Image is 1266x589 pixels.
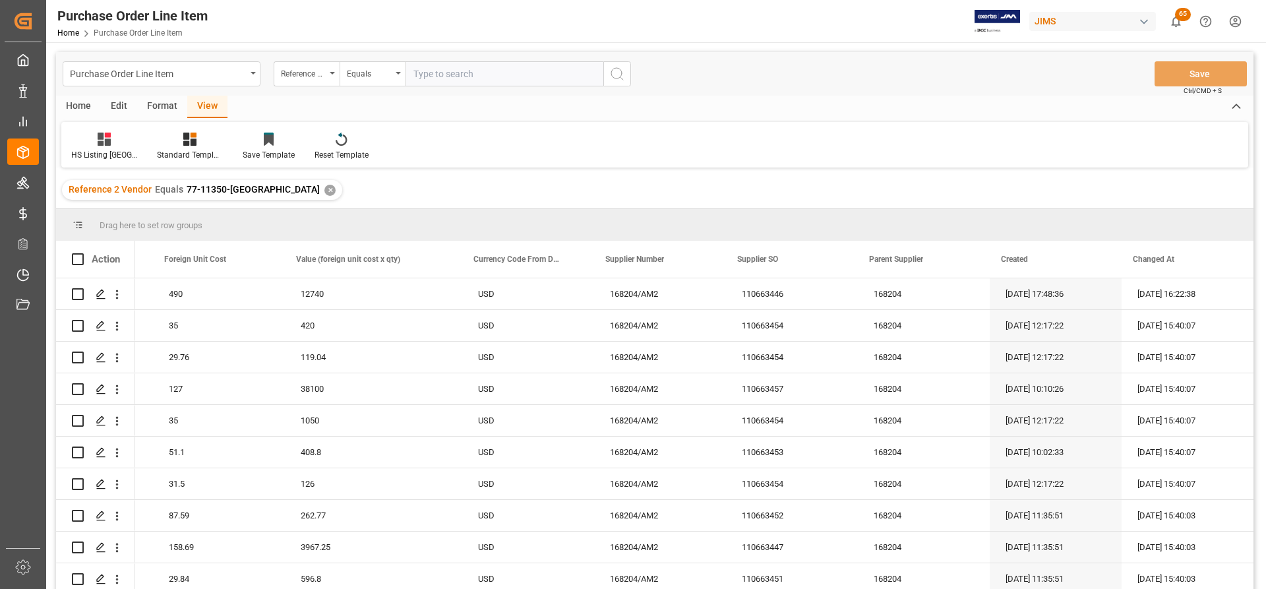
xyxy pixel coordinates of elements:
[726,405,858,436] div: 110663454
[594,342,726,373] div: 168204/AM2
[594,500,726,531] div: 168204/AM2
[473,255,562,264] span: Currency Code From Detail
[594,437,726,468] div: 168204/AM2
[285,500,462,531] div: 262.77
[726,437,858,468] div: 110663453
[56,96,101,118] div: Home
[1161,7,1191,36] button: show 65 new notifications
[285,405,462,436] div: 1050
[726,278,858,309] div: 110663446
[1184,86,1222,96] span: Ctrl/CMD + S
[990,532,1122,563] div: [DATE] 11:35:51
[462,373,594,404] div: USD
[281,65,326,80] div: Reference 2 Vendor
[858,342,990,373] div: 168204
[726,373,858,404] div: 110663457
[56,373,135,405] div: Press SPACE to select this row.
[594,532,726,563] div: 168204/AM2
[340,61,406,86] button: open menu
[990,500,1122,531] div: [DATE] 11:35:51
[594,405,726,436] div: 168204/AM2
[71,149,137,161] div: HS Listing [GEOGRAPHIC_DATA]
[285,310,462,341] div: 420
[594,278,726,309] div: 168204/AM2
[164,255,226,264] span: Foreign Unit Cost
[157,149,223,161] div: Standard Templates
[285,278,462,309] div: 12740
[153,405,285,436] div: 35
[462,278,594,309] div: USD
[153,500,285,531] div: 87.59
[56,405,135,437] div: Press SPACE to select this row.
[726,500,858,531] div: 110663452
[1175,8,1191,21] span: 65
[56,342,135,373] div: Press SPACE to select this row.
[462,532,594,563] div: USD
[56,532,135,563] div: Press SPACE to select this row.
[603,61,631,86] button: search button
[858,532,990,563] div: 168204
[462,405,594,436] div: USD
[243,149,295,161] div: Save Template
[726,342,858,373] div: 110663454
[153,437,285,468] div: 51.1
[594,373,726,404] div: 168204/AM2
[726,532,858,563] div: 110663447
[1122,468,1253,499] div: [DATE] 15:40:07
[70,65,246,81] div: Purchase Order Line Item
[975,10,1020,33] img: Exertis%20JAM%20-%20Email%20Logo.jpg_1722504956.jpg
[858,405,990,436] div: 168204
[858,310,990,341] div: 168204
[605,255,664,264] span: Supplier Number
[462,437,594,468] div: USD
[1029,9,1161,34] button: JIMS
[1122,437,1253,468] div: [DATE] 15:40:07
[1122,405,1253,436] div: [DATE] 15:40:07
[153,278,285,309] div: 490
[1122,532,1253,563] div: [DATE] 15:40:03
[462,500,594,531] div: USD
[56,278,135,310] div: Press SPACE to select this row.
[1133,255,1174,264] span: Changed At
[726,310,858,341] div: 110663454
[63,61,260,86] button: open menu
[57,6,208,26] div: Purchase Order Line Item
[296,255,400,264] span: Value (foreign unit cost x qty)
[1191,7,1221,36] button: Help Center
[594,468,726,499] div: 168204/AM2
[990,278,1122,309] div: [DATE] 17:48:36
[1122,342,1253,373] div: [DATE] 15:40:07
[1029,12,1156,31] div: JIMS
[858,500,990,531] div: 168204
[153,468,285,499] div: 31.5
[726,468,858,499] div: 110663454
[990,310,1122,341] div: [DATE] 12:17:22
[462,342,594,373] div: USD
[990,373,1122,404] div: [DATE] 10:10:26
[858,437,990,468] div: 168204
[56,437,135,468] div: Press SPACE to select this row.
[285,437,462,468] div: 408.8
[462,310,594,341] div: USD
[990,405,1122,436] div: [DATE] 12:17:22
[462,468,594,499] div: USD
[274,61,340,86] button: open menu
[324,185,336,196] div: ✕
[990,437,1122,468] div: [DATE] 10:02:33
[153,310,285,341] div: 35
[347,65,392,80] div: Equals
[92,253,120,265] div: Action
[285,342,462,373] div: 119.04
[1001,255,1028,264] span: Created
[1122,500,1253,531] div: [DATE] 15:40:03
[153,373,285,404] div: 127
[315,149,369,161] div: Reset Template
[57,28,79,38] a: Home
[187,96,227,118] div: View
[737,255,778,264] span: Supplier SO
[285,532,462,563] div: 3967.25
[858,468,990,499] div: 168204
[594,310,726,341] div: 168204/AM2
[137,96,187,118] div: Format
[153,342,285,373] div: 29.76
